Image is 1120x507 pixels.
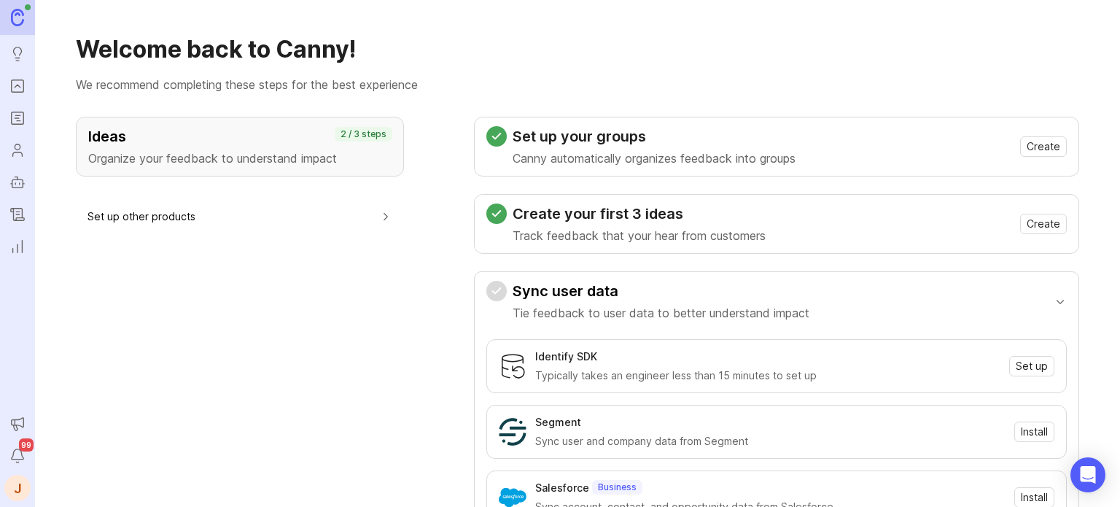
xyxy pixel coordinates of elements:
div: Salesforce [535,480,589,496]
p: Canny automatically organizes feedback into groups [513,150,796,167]
p: Organize your feedback to understand impact [88,150,392,167]
p: Track feedback that your hear from customers [513,227,766,244]
button: Set up [1009,356,1054,376]
div: Typically takes an engineer less than 15 minutes to set up [535,368,1000,384]
button: Install [1014,422,1054,442]
p: Business [598,481,637,493]
a: Roadmaps [4,105,31,131]
span: 99 [19,438,34,452]
h1: Welcome back to Canny! [76,35,1079,64]
div: Segment [535,414,581,430]
button: Set up other products [87,200,392,233]
button: Create [1020,214,1067,234]
img: Identify SDK [499,352,526,380]
div: Identify SDK [535,349,597,365]
button: J [4,475,31,501]
h3: Create your first 3 ideas [513,204,766,224]
a: Reporting [4,233,31,260]
a: Autopilot [4,169,31,196]
p: Tie feedback to user data to better understand impact [513,304,809,322]
img: Segment [499,418,526,446]
button: Create [1020,136,1067,157]
p: We recommend completing these steps for the best experience [76,76,1079,93]
a: Changelog [4,201,31,228]
img: Canny Home [11,9,24,26]
a: Users [4,137,31,163]
button: Announcements [4,411,31,437]
span: Install [1021,490,1048,505]
span: Create [1027,139,1060,154]
a: Ideas [4,41,31,67]
div: Open Intercom Messenger [1070,457,1105,492]
span: Install [1021,425,1048,439]
h3: Set up your groups [513,126,796,147]
h3: Sync user data [513,281,809,301]
p: 2 / 3 steps [341,128,386,140]
a: Portal [4,73,31,99]
h3: Ideas [88,126,392,147]
button: IdeasOrganize your feedback to understand impact2 / 3 steps [76,117,404,177]
button: Sync user dataTie feedback to user data to better understand impact [486,272,1067,330]
span: Create [1027,217,1060,231]
span: Set up [1016,359,1048,374]
div: Sync user and company data from Segment [535,433,1006,449]
button: Notifications [4,443,31,469]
